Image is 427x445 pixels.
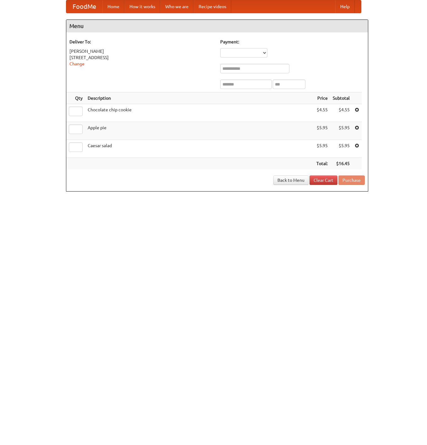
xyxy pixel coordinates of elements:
[330,122,352,140] td: $5.95
[338,175,365,185] button: Purchase
[314,104,330,122] td: $4.55
[330,92,352,104] th: Subtotal
[66,92,85,104] th: Qty
[194,0,231,13] a: Recipe videos
[66,0,102,13] a: FoodMe
[85,104,314,122] td: Chocolate chip cookie
[309,175,337,185] a: Clear Cart
[335,0,355,13] a: Help
[330,140,352,158] td: $5.95
[85,122,314,140] td: Apple pie
[273,175,309,185] a: Back to Menu
[220,39,365,45] h5: Payment:
[330,158,352,170] th: $16.45
[330,104,352,122] td: $4.55
[314,158,330,170] th: Total:
[124,0,160,13] a: How it works
[69,61,85,66] a: Change
[85,92,314,104] th: Description
[66,20,368,32] h4: Menu
[69,54,214,61] div: [STREET_ADDRESS]
[102,0,124,13] a: Home
[69,39,214,45] h5: Deliver To:
[314,122,330,140] td: $5.95
[314,140,330,158] td: $5.95
[69,48,214,54] div: [PERSON_NAME]
[160,0,194,13] a: Who we are
[314,92,330,104] th: Price
[85,140,314,158] td: Caesar salad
